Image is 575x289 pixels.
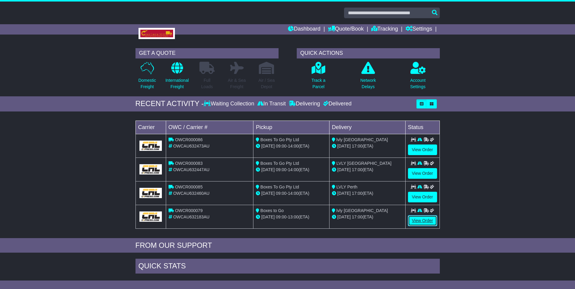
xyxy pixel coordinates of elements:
[139,141,162,151] img: GetCarrierServiceLogo
[337,167,351,172] span: [DATE]
[256,214,327,220] div: - (ETA)
[287,101,322,107] div: Delivering
[138,61,156,93] a: DomesticFreight
[260,208,284,213] span: Boxes to Go
[328,24,364,35] a: Quote/Book
[311,61,326,93] a: Track aParcel
[360,77,376,90] p: Network Delays
[408,192,437,202] a: View Order
[256,101,287,107] div: In Transit
[332,167,403,173] div: (ETA)
[288,144,299,148] span: 14:00
[256,167,327,173] div: - (ETA)
[276,191,286,196] span: 09:00
[297,48,440,58] div: QUICK ACTIONS
[139,188,162,198] img: GetCarrierServiceLogo
[336,208,388,213] span: lvly [GEOGRAPHIC_DATA]
[329,121,405,134] td: Delivery
[175,137,202,142] span: OWCR000086
[165,61,189,93] a: InternationalFreight
[288,191,299,196] span: 14:00
[261,191,275,196] span: [DATE]
[261,214,275,219] span: [DATE]
[256,190,327,197] div: - (ETA)
[135,99,204,108] div: RECENT ACTIVITY -
[261,144,275,148] span: [DATE]
[410,77,426,90] p: Account Settings
[256,143,327,149] div: - (ETA)
[337,144,351,148] span: [DATE]
[135,121,166,134] td: Carrier
[336,161,392,166] span: LVLY [GEOGRAPHIC_DATA]
[260,184,299,189] span: Boxes To Go Pty Ltd
[175,208,202,213] span: OWCR000079
[135,241,440,250] div: FROM OUR SUPPORT
[410,61,426,93] a: AccountSettings
[139,211,162,222] img: GetCarrierServiceLogo
[408,215,437,226] a: View Order
[371,24,398,35] a: Tracking
[260,161,299,166] span: Boxes To Go Pty Ltd
[337,191,351,196] span: [DATE]
[276,144,286,148] span: 09:00
[139,164,162,174] img: GetCarrierServiceLogo
[204,101,256,107] div: Waiting Collection
[288,167,299,172] span: 14:00
[406,24,432,35] a: Settings
[276,214,286,219] span: 09:00
[228,77,246,90] p: Air & Sea Freight
[288,214,299,219] span: 13:00
[408,144,437,155] a: View Order
[352,144,363,148] span: 17:00
[138,77,156,90] p: Domestic Freight
[173,214,209,219] span: OWCAU632183AU
[259,77,275,90] p: Air / Sea Depot
[173,191,209,196] span: OWCAU632460AU
[166,121,253,134] td: OWC / Carrier #
[288,24,320,35] a: Dashboard
[165,77,189,90] p: International Freight
[332,190,403,197] div: (ETA)
[175,161,202,166] span: OWCR000083
[352,167,363,172] span: 17:00
[408,168,437,179] a: View Order
[173,167,209,172] span: OWCAU632447AU
[360,61,376,93] a: NetworkDelays
[332,143,403,149] div: (ETA)
[135,48,279,58] div: GET A QUOTE
[337,214,351,219] span: [DATE]
[135,259,440,275] div: Quick Stats
[261,167,275,172] span: [DATE]
[352,191,363,196] span: 17:00
[260,137,299,142] span: Boxes To Go Pty Ltd
[311,77,325,90] p: Track a Parcel
[175,184,202,189] span: OWCR000085
[199,77,215,90] p: Full Loads
[336,184,357,189] span: LVLY Perth
[352,214,363,219] span: 17:00
[173,144,209,148] span: OWCAU632473AU
[332,214,403,220] div: (ETA)
[405,121,440,134] td: Status
[336,137,388,142] span: lvly [GEOGRAPHIC_DATA]
[322,101,352,107] div: Delivered
[276,167,286,172] span: 09:00
[253,121,329,134] td: Pickup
